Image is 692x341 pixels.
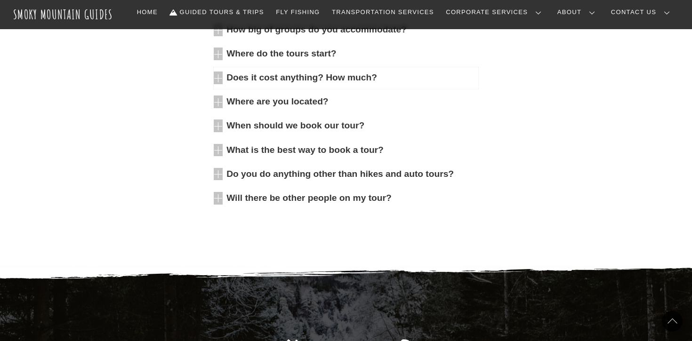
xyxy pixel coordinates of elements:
a: Transportation Services [328,2,437,22]
a: What is the best way to book a tour? [214,139,478,161]
span: Do you do anything other than hikes and auto tours? [226,168,478,181]
a: Contact Us [607,2,677,22]
a: Home [133,2,161,22]
span: When should we book our tour? [226,119,478,132]
a: Does it cost anything? How much? [214,67,478,89]
a: Where are you located? [214,91,478,113]
a: Smoky Mountain Guides [13,7,113,22]
a: Will there be other people on my tour? [214,187,478,209]
span: Will there be other people on my tour? [226,192,478,205]
a: How big of groups do you accommodate? [214,19,478,41]
a: Guided Tours & Trips [166,2,268,22]
span: Where do the tours start? [226,48,478,60]
a: When should we book our tour? [214,115,478,137]
a: Fly Fishing [272,2,323,22]
a: About [554,2,603,22]
span: Where are you located? [226,95,478,108]
span: What is the best way to book a tour? [226,144,478,157]
a: Where do the tours start? [214,43,478,65]
a: Corporate Services [442,2,549,22]
span: How big of groups do you accommodate? [226,24,478,36]
span: Does it cost anything? How much? [226,71,478,84]
a: Do you do anything other than hikes and auto tours? [214,163,478,185]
